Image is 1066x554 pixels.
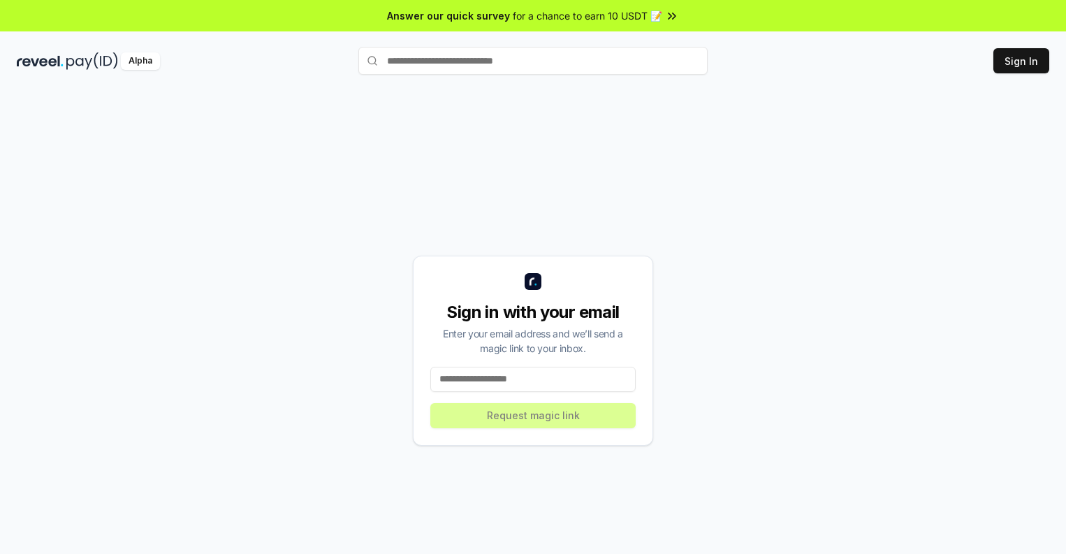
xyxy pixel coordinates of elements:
[66,52,118,70] img: pay_id
[430,301,636,323] div: Sign in with your email
[430,326,636,356] div: Enter your email address and we’ll send a magic link to your inbox.
[993,48,1049,73] button: Sign In
[513,8,662,23] span: for a chance to earn 10 USDT 📝
[17,52,64,70] img: reveel_dark
[387,8,510,23] span: Answer our quick survey
[525,273,541,290] img: logo_small
[121,52,160,70] div: Alpha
